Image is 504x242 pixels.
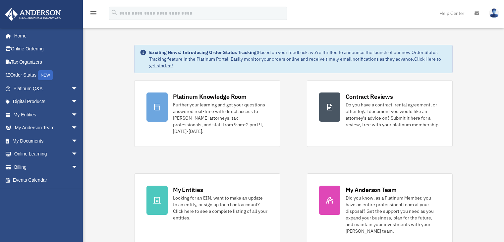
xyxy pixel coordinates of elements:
[71,134,84,148] span: arrow_drop_down
[71,82,84,95] span: arrow_drop_down
[173,195,268,221] div: Looking for an EIN, want to make an update to an entity, or sign up for a bank account? Click her...
[5,55,88,69] a: Tax Organizers
[173,186,203,194] div: My Entities
[346,92,393,101] div: Contract Reviews
[489,8,499,18] img: User Pic
[5,174,88,187] a: Events Calendar
[5,160,88,174] a: Billingarrow_drop_down
[71,148,84,161] span: arrow_drop_down
[71,108,84,122] span: arrow_drop_down
[5,148,88,161] a: Online Learningarrow_drop_down
[38,70,53,80] div: NEW
[149,49,447,69] div: Based on your feedback, we're thrilled to announce the launch of our new Order Status Tracking fe...
[89,12,97,17] a: menu
[3,8,63,21] img: Anderson Advisors Platinum Portal
[5,121,88,135] a: My Anderson Teamarrow_drop_down
[71,95,84,109] span: arrow_drop_down
[5,108,88,121] a: My Entitiesarrow_drop_down
[111,9,118,16] i: search
[71,121,84,135] span: arrow_drop_down
[89,9,97,17] i: menu
[5,95,88,108] a: Digital Productsarrow_drop_down
[307,80,453,147] a: Contract Reviews Do you have a contract, rental agreement, or other legal document you would like...
[149,56,441,69] a: Click Here to get started!
[173,92,247,101] div: Platinum Knowledge Room
[5,82,88,95] a: Platinum Q&Aarrow_drop_down
[173,101,268,135] div: Further your learning and get your questions answered real-time with direct access to [PERSON_NAM...
[346,195,440,234] div: Did you know, as a Platinum Member, you have an entire professional team at your disposal? Get th...
[346,101,440,128] div: Do you have a contract, rental agreement, or other legal document you would like an attorney's ad...
[5,29,84,42] a: Home
[5,42,88,56] a: Online Ordering
[346,186,397,194] div: My Anderson Team
[134,80,280,147] a: Platinum Knowledge Room Further your learning and get your questions answered real-time with dire...
[149,49,258,55] strong: Exciting News: Introducing Order Status Tracking!
[5,134,88,148] a: My Documentsarrow_drop_down
[5,69,88,82] a: Order StatusNEW
[71,160,84,174] span: arrow_drop_down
